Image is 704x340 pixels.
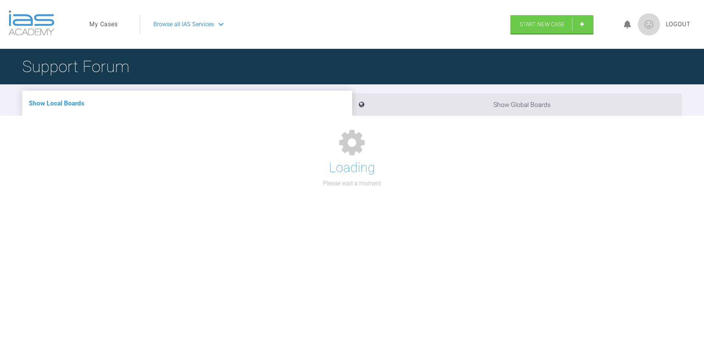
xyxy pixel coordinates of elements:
a: My Cases [89,20,118,29]
span: Start New Case [520,21,565,28]
li: Show Global Boards [352,93,682,116]
p: Please wait a moment [323,179,381,188]
a: Logout [666,20,691,29]
li: Show Local Boards [22,91,352,116]
h1: Support Forum [22,54,129,80]
a: Start New Case [510,15,594,34]
span: Browse all IAS Services [153,20,214,29]
img: logo-light.3e3ef733.png [8,10,54,36]
img: profile.png [638,13,660,36]
h1: Loading [329,157,375,179]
